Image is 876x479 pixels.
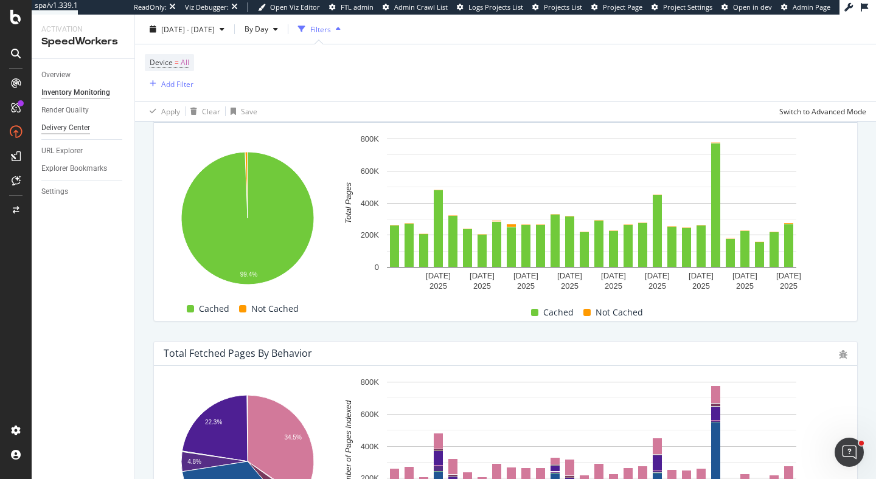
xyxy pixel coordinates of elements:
[199,302,229,316] span: Cached
[161,106,180,116] div: Apply
[736,281,754,291] text: 2025
[733,2,772,12] span: Open in dev
[240,271,257,278] text: 99.4%
[383,2,448,12] a: Admin Crawl List
[605,281,622,291] text: 2025
[361,442,380,451] text: 400K
[41,122,90,134] div: Delivery Center
[145,77,193,91] button: Add Filter
[181,54,189,71] span: All
[41,185,126,198] a: Settings
[185,2,229,12] div: Viz Debugger:
[457,2,523,12] a: Logs Projects List
[186,102,220,121] button: Clear
[134,2,167,12] div: ReadOnly:
[41,86,126,99] a: Inventory Monitoring
[240,19,283,39] button: By Day
[41,104,126,117] a: Render Quality
[161,78,193,89] div: Add Filter
[41,86,110,99] div: Inventory Monitoring
[310,24,331,34] div: Filters
[361,230,380,239] text: 200K
[532,2,582,12] a: Projects List
[175,57,179,67] span: =
[652,2,712,12] a: Project Settings
[41,69,71,81] div: Overview
[721,2,772,12] a: Open in dev
[164,347,312,359] div: Total Fetched Pages by Behavior
[241,106,257,116] div: Save
[781,2,830,12] a: Admin Page
[361,377,380,387] text: 800K
[187,458,201,465] text: 4.8%
[240,24,268,34] span: By Day
[779,106,866,116] div: Switch to Advanced Mode
[284,434,301,441] text: 34.5%
[663,2,712,12] span: Project Settings
[41,122,126,134] a: Delivery Center
[41,35,125,49] div: SpeedWorkers
[601,271,626,280] text: [DATE]
[561,281,579,291] text: 2025
[41,24,125,35] div: Activation
[793,2,830,12] span: Admin Page
[270,2,320,12] span: Open Viz Editor
[41,145,126,157] a: URL Explorer
[375,263,379,272] text: 0
[429,281,447,291] text: 2025
[776,271,801,280] text: [DATE]
[591,2,642,12] a: Project Page
[361,199,380,208] text: 400K
[470,271,495,280] text: [DATE]
[361,167,380,176] text: 600K
[513,271,538,280] text: [DATE]
[336,133,847,294] svg: A chart.
[41,185,68,198] div: Settings
[557,271,582,280] text: [DATE]
[689,271,714,280] text: [DATE]
[426,271,451,280] text: [DATE]
[329,2,374,12] a: FTL admin
[596,305,643,320] span: Not Cached
[835,438,864,467] iframe: Intercom live chat
[648,281,666,291] text: 2025
[161,24,215,34] span: [DATE] - [DATE]
[145,102,180,121] button: Apply
[394,2,448,12] span: Admin Crawl List
[164,146,331,293] svg: A chart.
[543,305,574,320] span: Cached
[41,162,107,175] div: Explorer Bookmarks
[645,271,670,280] text: [DATE]
[205,419,222,426] text: 22.3%
[732,271,757,280] text: [DATE]
[468,2,523,12] span: Logs Projects List
[517,281,535,291] text: 2025
[774,102,866,121] button: Switch to Advanced Mode
[41,145,83,157] div: URL Explorer
[692,281,710,291] text: 2025
[839,350,847,359] div: bug
[780,281,798,291] text: 2025
[361,134,380,143] text: 800K
[341,2,374,12] span: FTL admin
[544,2,582,12] span: Projects List
[41,104,89,117] div: Render Quality
[251,302,299,316] span: Not Cached
[41,69,126,81] a: Overview
[344,182,353,224] text: Total Pages
[603,2,642,12] span: Project Page
[361,410,380,419] text: 600K
[293,19,346,39] button: Filters
[473,281,491,291] text: 2025
[202,106,220,116] div: Clear
[41,162,126,175] a: Explorer Bookmarks
[145,19,229,39] button: [DATE] - [DATE]
[258,2,320,12] a: Open Viz Editor
[150,57,173,67] span: Device
[226,102,257,121] button: Save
